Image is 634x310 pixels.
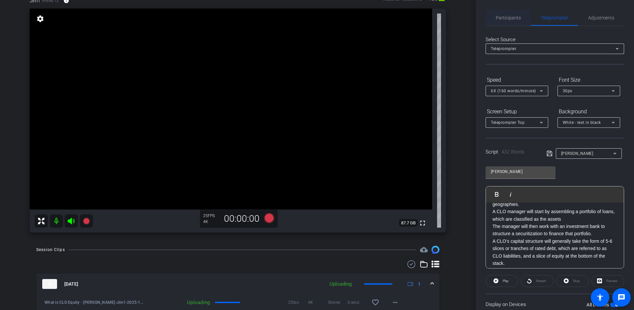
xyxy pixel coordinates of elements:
[504,188,517,201] button: Italic (⌘I)
[486,275,518,287] button: Play
[596,294,604,301] mat-icon: accessibility
[486,74,548,86] div: Speed
[492,238,617,267] p: A CLO’s capital structure will generally take the form of 5-6 slices or tranches of rated debt, w...
[36,15,45,23] mat-icon: settings
[42,279,57,289] img: thumb-nail
[491,120,524,125] span: Teleprompter Top
[431,246,439,254] img: Session clips
[418,281,421,288] span: 1
[588,15,614,20] span: Adjustments
[491,89,536,93] span: 6X (160 words/minute)
[143,299,213,306] div: Uploading
[220,213,264,224] div: 00:00:00
[348,299,367,306] span: 0 secs
[399,219,418,227] span: 87.7 GB
[288,299,308,306] span: 25fps
[492,208,617,223] p: A CLO manager will start by assembling a portfolio of loans, which are classified as the assets
[541,15,568,20] span: Teleprompter
[486,148,537,156] div: Script
[496,15,521,20] span: Participants
[64,281,78,288] span: [DATE]
[203,219,220,224] div: 4K
[491,188,503,201] button: Bold (⌘B)
[563,120,601,125] span: White - text in black
[503,279,509,283] span: Play
[308,299,328,306] span: 4K
[492,223,617,238] p: The manager will then work with an investment bank to structure a securitization to finance that ...
[561,151,593,156] span: [PERSON_NAME]
[420,246,428,254] mat-icon: cloud_upload
[501,149,524,155] span: 432 Words
[371,298,379,306] mat-icon: favorite_border
[328,299,348,306] span: 0bytes
[491,168,550,176] input: Title
[203,213,220,218] div: 25
[419,219,427,227] mat-icon: fullscreen
[45,299,143,306] span: What is CLO Equity - [PERSON_NAME]-Jim1-2025-10-06-15-44-42-206-0
[586,301,610,308] label: All Devices
[492,267,617,274] p: Each debt tranche has a coupon that reflects its rating.
[36,273,439,295] mat-expansion-panel-header: thumb-nail[DATE]Uploading1
[208,213,215,218] span: FPS
[36,246,65,253] div: Session Clips
[391,298,399,306] mat-icon: more_horiz
[326,280,355,288] div: Uploading
[486,106,548,117] div: Screen Setup
[557,106,620,117] div: Background
[486,36,624,43] div: Select Source
[618,294,625,301] mat-icon: message
[491,46,516,51] span: Teleprompter
[557,74,620,86] div: Font Size
[420,246,428,254] span: Destinations for your clips
[563,89,572,93] span: 30px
